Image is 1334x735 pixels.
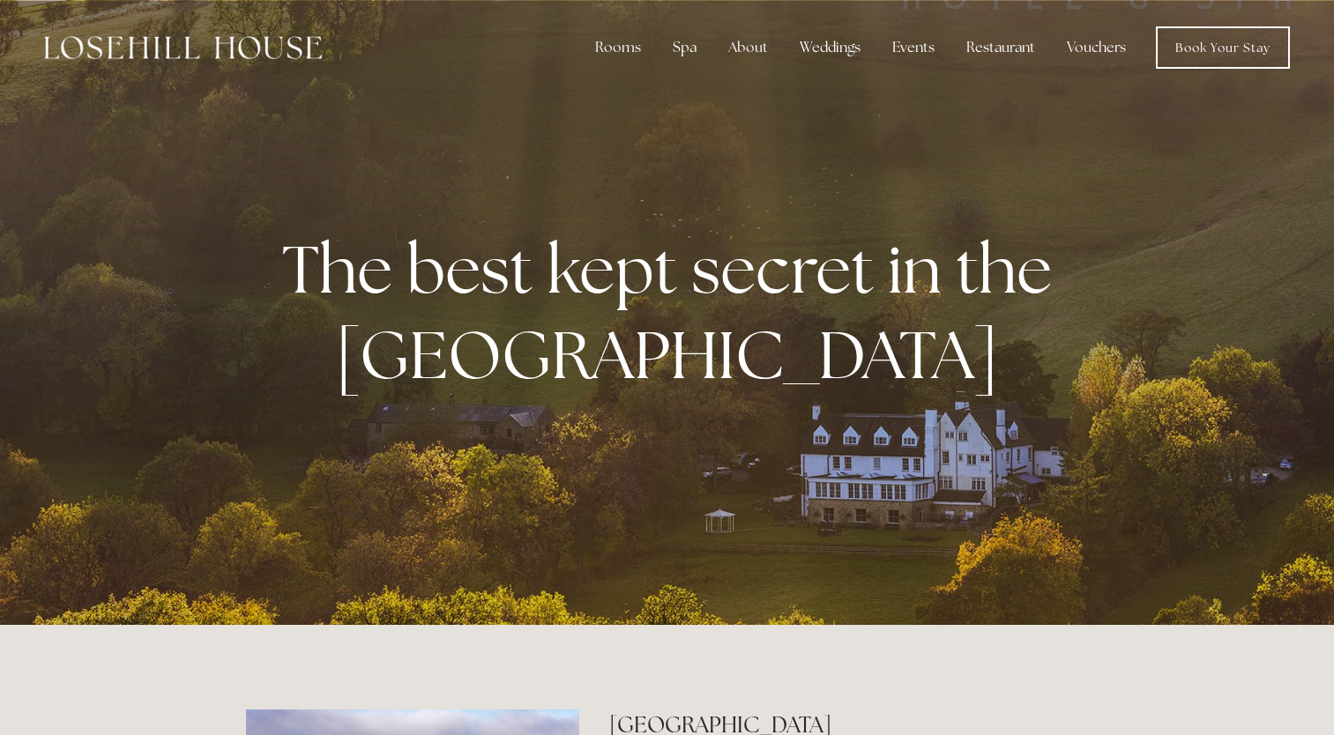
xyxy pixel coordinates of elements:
[659,30,711,65] div: Spa
[952,30,1049,65] div: Restaurant
[1156,26,1290,69] a: Book Your Stay
[1053,30,1140,65] a: Vouchers
[714,30,782,65] div: About
[878,30,949,65] div: Events
[44,36,322,59] img: Losehill House
[581,30,655,65] div: Rooms
[282,226,1066,398] strong: The best kept secret in the [GEOGRAPHIC_DATA]
[786,30,875,65] div: Weddings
